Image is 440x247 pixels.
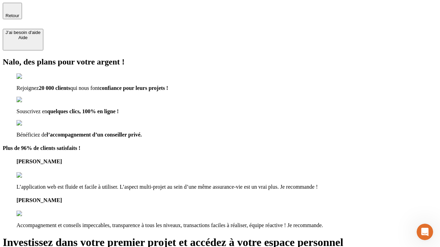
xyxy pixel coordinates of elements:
h2: Nalo, des plans pour votre argent ! [3,57,437,67]
span: confiance pour leurs projets ! [99,85,168,91]
span: Rejoignez [16,85,39,91]
h4: [PERSON_NAME] [16,158,437,165]
img: checkmark [16,73,46,80]
span: l’accompagnement d’un conseiller privé. [47,132,142,138]
button: J’ai besoin d'aideAide [3,29,43,50]
img: reviews stars [16,172,51,178]
span: 20 000 clients [39,85,70,91]
span: Bénéficiez de [16,132,47,138]
h4: [PERSON_NAME] [16,197,437,203]
button: Retour [3,3,22,19]
img: checkmark [16,120,46,126]
span: Retour [5,13,19,18]
p: Accompagnement et conseils impeccables, transparence à tous les niveaux, transactions faciles à r... [16,222,437,228]
p: L’application web est fluide et facile à utiliser. L’aspect multi-projet au sein d’une même assur... [16,184,437,190]
h4: Plus de 96% de clients satisfaits ! [3,145,437,151]
img: checkmark [16,97,46,103]
span: Souscrivez en [16,108,47,114]
span: qui nous font [70,85,99,91]
span: quelques clics, 100% en ligne ! [47,108,119,114]
img: reviews stars [16,211,51,217]
iframe: Intercom live chat [417,224,433,240]
div: Aide [5,35,41,40]
div: J’ai besoin d'aide [5,30,41,35]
